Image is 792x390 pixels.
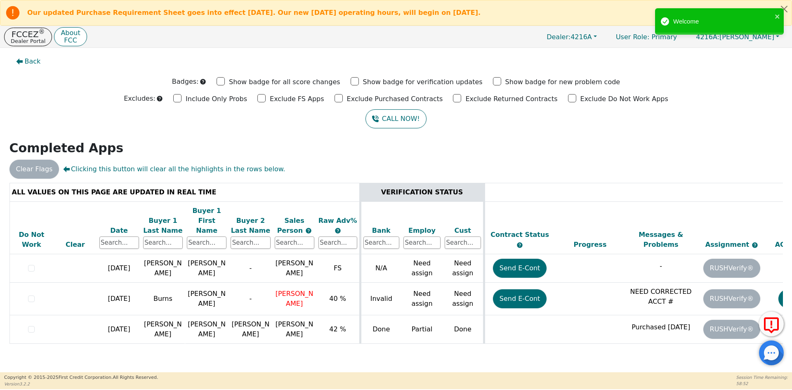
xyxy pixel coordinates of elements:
td: Need assign [443,283,484,315]
button: Back [9,52,47,71]
b: Our updated Purchase Requirement Sheet goes into effect [DATE]. Our new [DATE] operating hours, w... [27,9,481,17]
td: [PERSON_NAME] [185,254,229,283]
input: Search... [99,236,139,249]
strong: Completed Apps [9,141,124,155]
button: FCCEZ®Dealer Portal [4,28,52,46]
input: Search... [231,236,270,249]
p: Exclude Do Not Work Apps [580,94,668,104]
td: Invalid [360,283,401,315]
div: Clear [55,240,95,250]
td: [PERSON_NAME] [185,283,229,315]
td: Need assign [443,254,484,283]
span: 42 % [329,325,346,333]
span: FS [334,264,342,272]
td: Burns [141,283,185,315]
td: Partial [401,315,443,344]
div: Buyer 2 Last Name [231,216,270,236]
td: [DATE] [97,283,141,315]
span: [PERSON_NAME] [696,33,774,41]
td: N/A [360,254,401,283]
span: 4216A: [696,33,719,41]
div: Messages & Problems [627,230,694,250]
td: Done [443,315,484,344]
p: Badges: [172,77,199,87]
input: Search... [363,236,400,249]
p: About [61,30,80,36]
span: [PERSON_NAME] [276,290,313,307]
div: Cust [445,226,481,236]
input: Search... [445,236,481,249]
button: Send E-Cont [493,259,547,278]
p: Copyright © 2015- 2025 First Credit Corporation. [4,374,158,381]
p: Include Only Probs [186,94,247,104]
div: Buyer 1 First Name [187,206,226,236]
button: Send E-Cont [493,289,547,308]
span: All Rights Reserved. [113,375,158,380]
td: [PERSON_NAME] [229,315,272,344]
p: Exclude Returned Contracts [465,94,557,104]
p: Show badge for verification updates [363,77,483,87]
input: Search... [318,236,357,249]
button: Report Error to FCC [759,312,784,336]
p: Purchased [DATE] [627,322,694,332]
td: Need assign [401,254,443,283]
button: Close alert [777,0,792,17]
p: Show badge for new problem code [505,77,620,87]
p: FCC [61,37,80,44]
p: Exclude FS Apps [270,94,324,104]
p: NEED CORRECTED ACCT # [627,287,694,307]
div: Date [99,226,139,236]
div: Employ [403,226,441,236]
td: [DATE] [97,254,141,283]
div: Do Not Work [12,230,52,250]
p: 58:52 [736,381,788,387]
div: Buyer 1 Last Name [143,216,183,236]
p: - [627,261,694,271]
div: Welcome [673,17,772,26]
td: Need assign [401,283,443,315]
td: Done [360,315,401,344]
input: Search... [403,236,441,249]
span: Sales Person [277,217,305,234]
span: Assignment [705,241,752,248]
span: [PERSON_NAME] [276,320,313,338]
div: Bank [363,226,400,236]
button: CALL NOW! [365,109,426,128]
span: [PERSON_NAME] [276,259,313,277]
a: Dealer:4216A [538,31,606,43]
span: Dealer: [547,33,570,41]
td: [PERSON_NAME] [141,254,185,283]
td: - [229,254,272,283]
sup: ® [39,28,45,35]
p: Session Time Remaining: [736,374,788,381]
div: ALL VALUES ON THIS PAGE ARE UPDATED IN REAL TIME [12,187,357,197]
td: [PERSON_NAME] [141,315,185,344]
input: Search... [143,236,183,249]
span: 4216A [547,33,592,41]
p: Version 3.2.2 [4,381,158,387]
td: [DATE] [97,315,141,344]
span: Back [25,57,41,66]
p: Exclude Purchased Contracts [347,94,443,104]
span: Clicking this button will clear all the highlights in the rows below. [63,164,285,174]
span: User Role : [616,33,649,41]
div: Progress [557,240,624,250]
input: Search... [187,236,226,249]
p: Excludes: [124,94,155,104]
p: Show badge for all score changes [229,77,340,87]
p: Primary [608,29,685,45]
input: Search... [275,236,314,249]
button: close [775,12,780,21]
button: AboutFCC [54,27,87,47]
td: [PERSON_NAME] [185,315,229,344]
td: - [229,283,272,315]
p: Dealer Portal [11,38,45,44]
span: Contract Status [490,231,549,239]
span: Raw Adv% [318,217,357,225]
div: VERIFICATION STATUS [363,187,481,197]
a: User Role: Primary [608,29,685,45]
p: FCCEZ [11,30,45,38]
